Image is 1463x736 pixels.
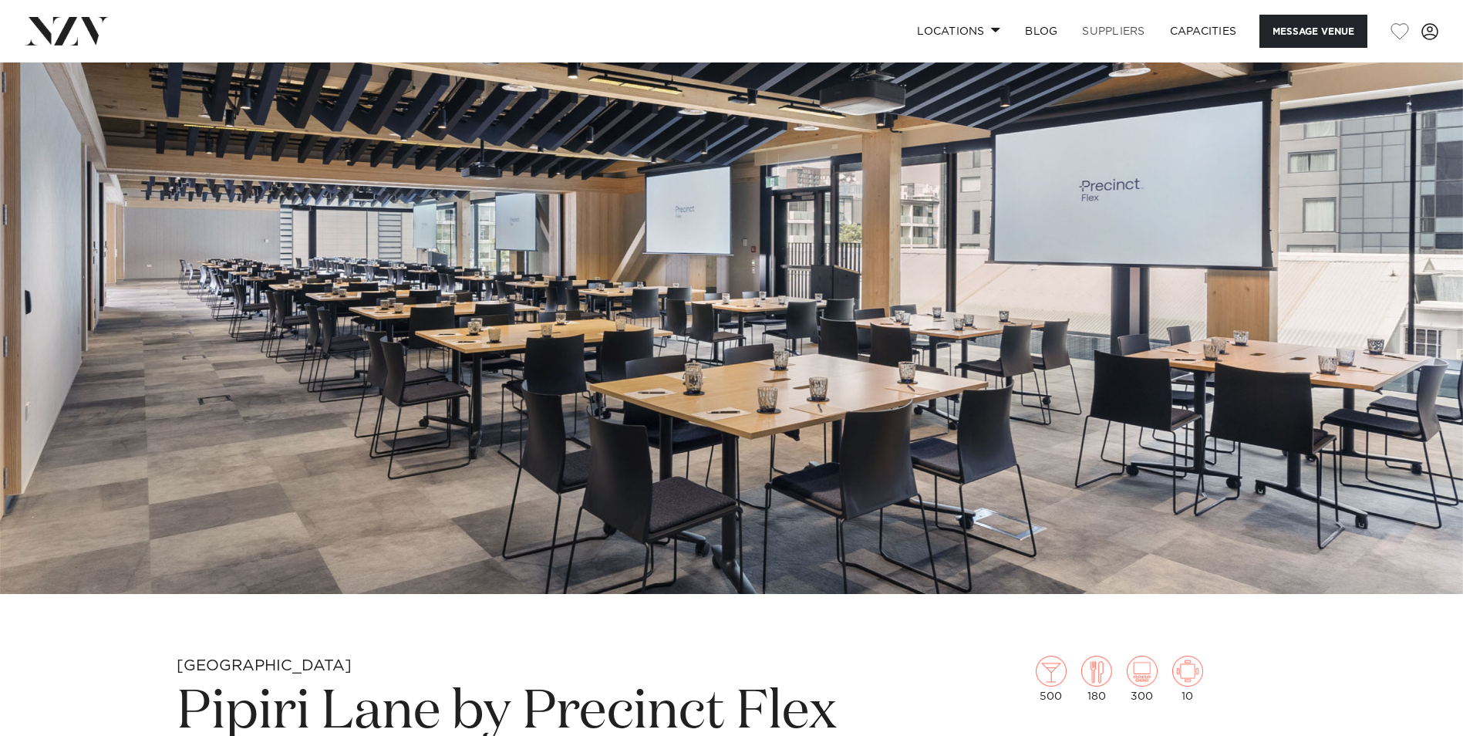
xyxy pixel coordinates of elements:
[1127,656,1158,702] div: 300
[1172,656,1203,702] div: 10
[905,15,1013,48] a: Locations
[25,17,109,45] img: nzv-logo.png
[177,658,352,674] small: [GEOGRAPHIC_DATA]
[1036,656,1067,687] img: cocktail.png
[1013,15,1070,48] a: BLOG
[1172,656,1203,687] img: meeting.png
[1081,656,1112,702] div: 180
[1259,15,1367,48] button: Message Venue
[1036,656,1067,702] div: 500
[1127,656,1158,687] img: theatre.png
[1158,15,1249,48] a: Capacities
[1070,15,1157,48] a: SUPPLIERS
[1081,656,1112,687] img: dining.png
